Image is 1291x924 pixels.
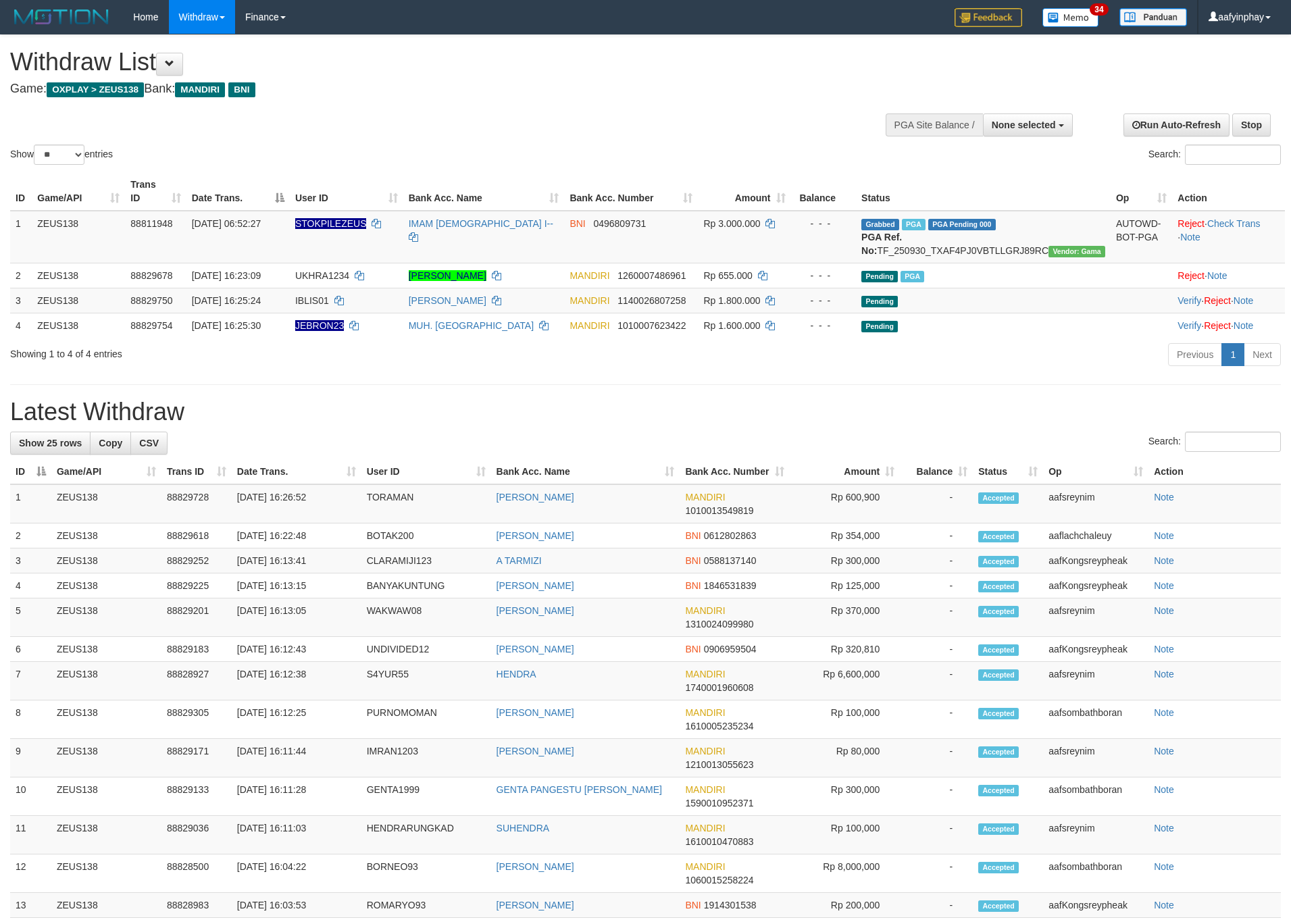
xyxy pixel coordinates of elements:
td: WAKWAW08 [361,598,491,637]
td: [DATE] 16:12:25 [232,700,361,739]
th: Date Trans.: activate to sort column ascending [232,459,361,484]
td: 8 [10,700,51,739]
a: Note [1154,784,1174,795]
td: · [1172,263,1285,288]
th: ID: activate to sort column descending [10,459,51,484]
td: aafsombathboran [1043,700,1148,739]
label: Search: [1148,145,1281,165]
td: [DATE] 16:26:52 [232,484,361,523]
span: Accepted [978,581,1019,592]
td: ZEUS138 [51,700,161,739]
td: ZEUS138 [51,637,161,662]
td: S4YUR55 [361,662,491,700]
td: [DATE] 16:11:44 [232,739,361,777]
td: 2 [10,523,51,548]
div: - - - [796,269,851,282]
img: panduan.png [1119,8,1187,26]
span: CSV [139,438,159,448]
td: - [900,854,973,893]
td: 88828927 [161,662,232,700]
input: Search: [1185,432,1281,452]
a: Note [1154,669,1174,679]
label: Search: [1148,432,1281,452]
span: IBLIS01 [295,295,329,306]
td: 88828500 [161,854,232,893]
b: PGA Ref. No: [861,232,902,256]
span: PGA Pending [928,219,996,230]
a: [PERSON_NAME] [497,644,574,654]
span: 88811948 [130,218,172,229]
span: BNI [685,530,701,541]
span: Rp 3.000.000 [703,218,760,229]
div: - - - [796,319,851,332]
a: Copy [90,432,131,455]
input: Search: [1185,145,1281,165]
td: 2 [10,263,32,288]
a: Note [1154,861,1174,872]
a: Note [1154,530,1174,541]
td: Rp 200,000 [790,893,900,918]
span: MANDIRI [569,270,609,281]
span: Copy 1060015258224 to clipboard [685,875,753,885]
td: ZEUS138 [51,548,161,573]
th: Balance: activate to sort column ascending [900,459,973,484]
span: Copy 1914301538 to clipboard [704,900,757,910]
td: AUTOWD-BOT-PGA [1111,211,1172,263]
th: Op: activate to sort column ascending [1043,459,1148,484]
td: 88828983 [161,893,232,918]
td: - [900,777,973,816]
td: aafsreynim [1043,662,1148,700]
td: 1 [10,484,51,523]
td: - [900,484,973,523]
td: BORNEO93 [361,854,491,893]
span: Copy 0906959504 to clipboard [704,644,757,654]
span: Copy 1846531839 to clipboard [704,580,757,591]
span: [DATE] 06:52:27 [192,218,261,229]
span: Accepted [978,606,1019,617]
th: Amount: activate to sort column ascending [698,172,790,211]
th: Status [856,172,1111,211]
td: - [900,700,973,739]
div: - - - [796,294,851,307]
td: 88829183 [161,637,232,662]
td: - [900,739,973,777]
th: ID [10,172,32,211]
td: - [900,893,973,918]
span: Pending [861,271,898,282]
th: User ID: activate to sort column ascending [290,172,403,211]
a: Note [1207,270,1227,281]
span: Pending [861,296,898,307]
span: Accepted [978,708,1019,719]
td: ZEUS138 [32,211,125,263]
span: 88829754 [130,320,172,331]
td: ZEUS138 [51,739,161,777]
span: MANDIRI [685,861,725,872]
td: 88829036 [161,816,232,854]
td: aafsreynim [1043,816,1148,854]
td: BANYAKUNTUNG [361,573,491,598]
span: Copy 1740001960608 to clipboard [685,682,753,693]
a: [PERSON_NAME] [497,580,574,591]
a: Note [1154,746,1174,756]
a: MUH. [GEOGRAPHIC_DATA] [409,320,534,331]
a: [PERSON_NAME] [409,270,486,281]
span: Copy 0612802863 to clipboard [704,530,757,541]
th: Game/API: activate to sort column ascending [32,172,125,211]
td: ZEUS138 [51,893,161,918]
span: MANDIRI [569,320,609,331]
td: - [900,548,973,573]
span: Accepted [978,669,1019,681]
td: [DATE] 16:12:38 [232,662,361,700]
td: HENDRARUNGKAD [361,816,491,854]
span: Copy 1610010470883 to clipboard [685,836,753,847]
td: 12 [10,854,51,893]
select: Showentries [34,145,84,165]
a: [PERSON_NAME] [497,492,574,503]
span: BNI [685,900,701,910]
a: HENDRA [497,669,536,679]
a: [PERSON_NAME] [497,861,574,872]
td: aafsreynim [1043,484,1148,523]
span: Accepted [978,492,1019,504]
label: Show entries [10,145,113,165]
span: BNI [569,218,585,229]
